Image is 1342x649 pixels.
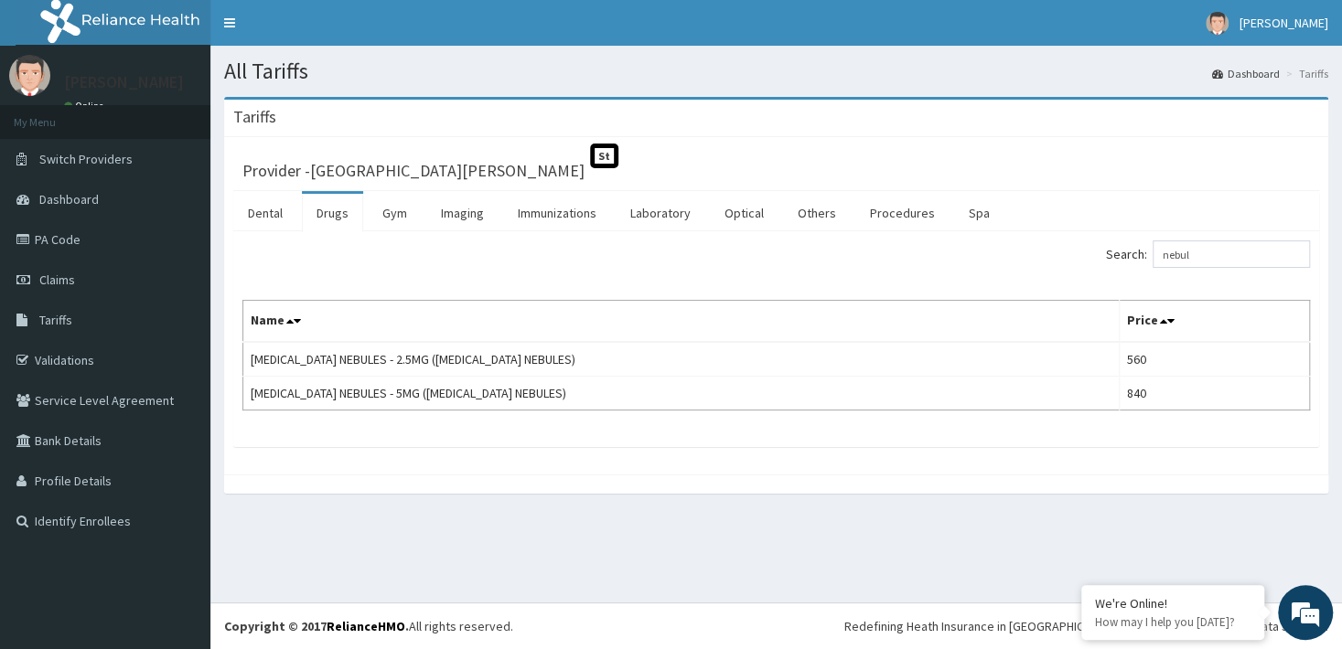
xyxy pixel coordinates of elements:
[233,109,276,125] h3: Tariffs
[39,271,75,288] span: Claims
[39,191,99,207] span: Dashboard
[64,100,108,112] a: Online
[1240,15,1328,31] span: [PERSON_NAME]
[243,301,1120,343] th: Name
[64,74,184,90] p: [PERSON_NAME]
[1212,66,1280,81] a: Dashboard
[9,55,50,96] img: User Image
[1106,240,1310,268] label: Search:
[1095,595,1251,612] div: We're Online!
[1282,66,1328,81] li: Tariffs
[302,194,363,232] a: Drugs
[224,59,1328,83] h1: All Tariffs
[1153,240,1310,268] input: Search:
[954,194,1004,232] a: Spa
[368,194,422,232] a: Gym
[1206,12,1229,35] img: User Image
[39,312,72,328] span: Tariffs
[590,144,618,168] span: St
[503,194,611,232] a: Immunizations
[243,342,1120,377] td: [MEDICAL_DATA] NEBULES - 2.5MG ([MEDICAL_DATA] NEBULES)
[34,91,74,137] img: d_794563401_company_1708531726252_794563401
[210,602,1342,649] footer: All rights reserved.
[844,617,1328,635] div: Redefining Heath Insurance in [GEOGRAPHIC_DATA] using Telemedicine and Data Science!
[39,151,133,167] span: Switch Providers
[224,618,409,634] strong: Copyright © 2017 .
[783,194,851,232] a: Others
[242,163,585,179] h3: Provider - [GEOGRAPHIC_DATA][PERSON_NAME]
[855,194,950,232] a: Procedures
[1119,342,1310,377] td: 560
[710,194,778,232] a: Optical
[327,618,405,634] a: RelianceHMO
[300,9,344,53] div: Minimize live chat window
[243,377,1120,410] td: [MEDICAL_DATA] NEBULES - 5MG ([MEDICAL_DATA] NEBULES)
[426,194,499,232] a: Imaging
[1119,301,1310,343] th: Price
[95,102,307,126] div: Chat with us now
[1119,377,1310,410] td: 840
[233,194,297,232] a: Dental
[106,203,252,388] span: We're online!
[616,194,705,232] a: Laboratory
[9,445,349,509] textarea: Type your message and hit 'Enter'
[1095,614,1251,630] p: How may I help you today?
